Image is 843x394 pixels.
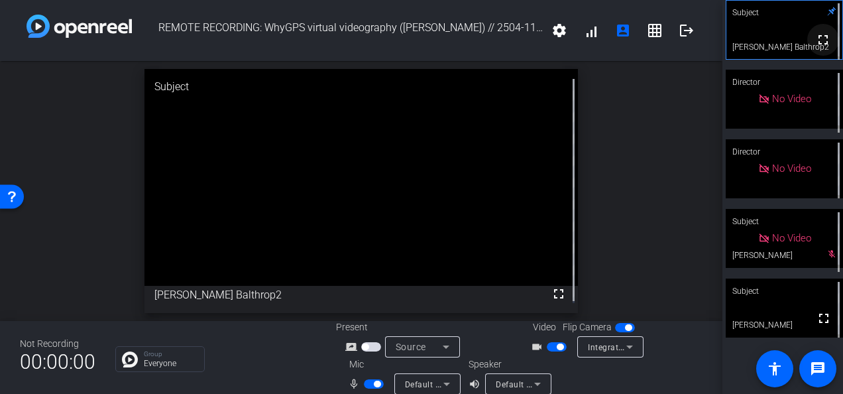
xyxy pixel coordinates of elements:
[144,69,578,105] div: Subject
[563,320,612,334] span: Flip Camera
[336,320,469,334] div: Present
[726,70,843,95] div: Director
[132,15,543,46] span: REMOTE RECORDING: WhyGPS virtual videography ([PERSON_NAME]) // 2504-11516-CS
[405,379,582,389] span: Default - Microphone Array (Realtek(R) Audio)
[810,361,826,377] mat-icon: message
[27,15,132,38] img: white-gradient.svg
[20,346,95,378] span: 00:00:00
[20,337,95,351] div: Not Recording
[647,23,663,38] mat-icon: grid_on
[551,23,567,38] mat-icon: settings
[533,320,556,334] span: Video
[588,342,710,352] span: Integrated Webcam (1bcf:28cc)
[767,361,783,377] mat-icon: accessibility
[575,15,607,46] button: signal_cellular_alt
[469,376,484,392] mat-icon: volume_up
[679,23,695,38] mat-icon: logout
[726,209,843,234] div: Subject
[144,351,197,358] p: Group
[726,139,843,164] div: Director
[496,379,639,389] span: Default - Speakers (Realtek(R) Audio)
[122,352,138,367] img: Chat Icon
[531,339,547,355] mat-icon: videocam_outline
[551,286,567,302] mat-icon: fullscreen
[348,376,364,392] mat-icon: mic_none
[816,310,832,326] mat-icon: fullscreen
[336,358,469,371] div: Mic
[144,360,197,367] p: Everyone
[469,358,548,371] div: Speaker
[772,163,811,174] span: No Video
[772,93,811,105] span: No Video
[772,232,811,244] span: No Video
[815,32,831,48] mat-icon: fullscreen
[345,339,361,355] mat-icon: screen_share_outline
[396,342,426,352] span: Source
[615,23,631,38] mat-icon: account_box
[726,279,843,304] div: Subject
